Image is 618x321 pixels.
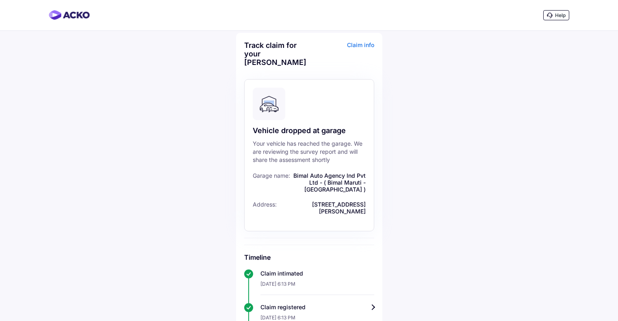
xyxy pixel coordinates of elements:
span: Address: [253,201,277,215]
span: Bimal Auto Agency Ind Pvt Ltd - ( Bimal Maruti - [GEOGRAPHIC_DATA] ) [292,172,366,193]
img: horizontal-gradient.png [49,10,90,20]
div: Claim info [311,41,374,73]
div: Claim intimated [260,269,374,278]
div: Your vehicle has reached the garage. We are reviewing the survey report and will share the assess... [253,140,366,164]
span: Garage name: [253,172,290,193]
h6: Timeline [244,253,374,261]
div: Track claim for your [PERSON_NAME] [244,41,307,67]
span: [STREET_ADDRESS][PERSON_NAME] [279,201,366,215]
span: Help [555,12,566,18]
div: Vehicle dropped at garage [253,126,366,136]
div: [DATE] 6:13 PM [260,278,374,295]
div: Claim registered [260,303,374,311]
